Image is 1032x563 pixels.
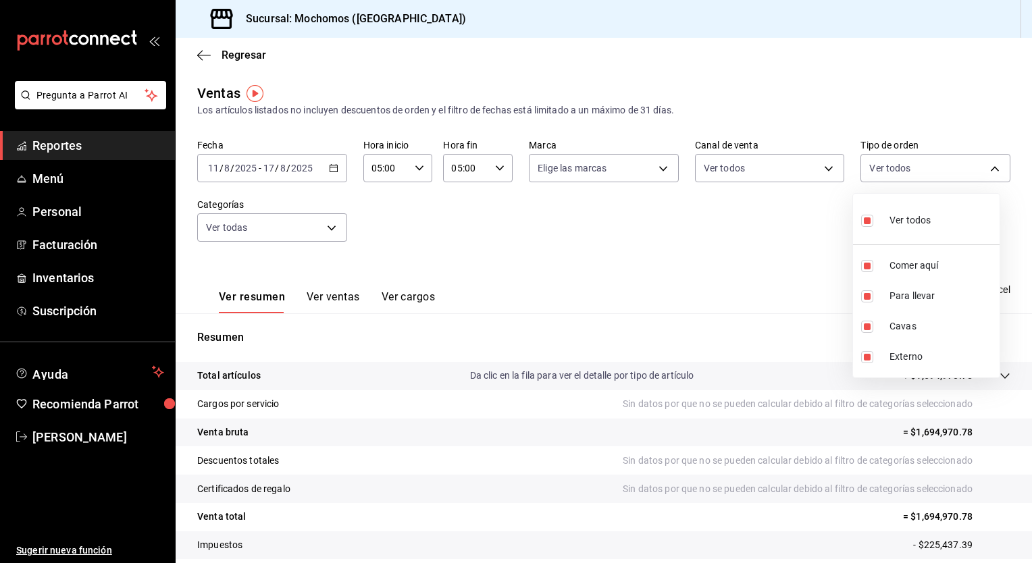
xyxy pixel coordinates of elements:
[889,319,994,333] span: Cavas
[889,259,994,273] span: Comer aquí
[247,85,263,102] img: Tooltip marker
[889,350,994,364] span: Externo
[889,213,931,227] span: Ver todos
[889,289,994,303] span: Para llevar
